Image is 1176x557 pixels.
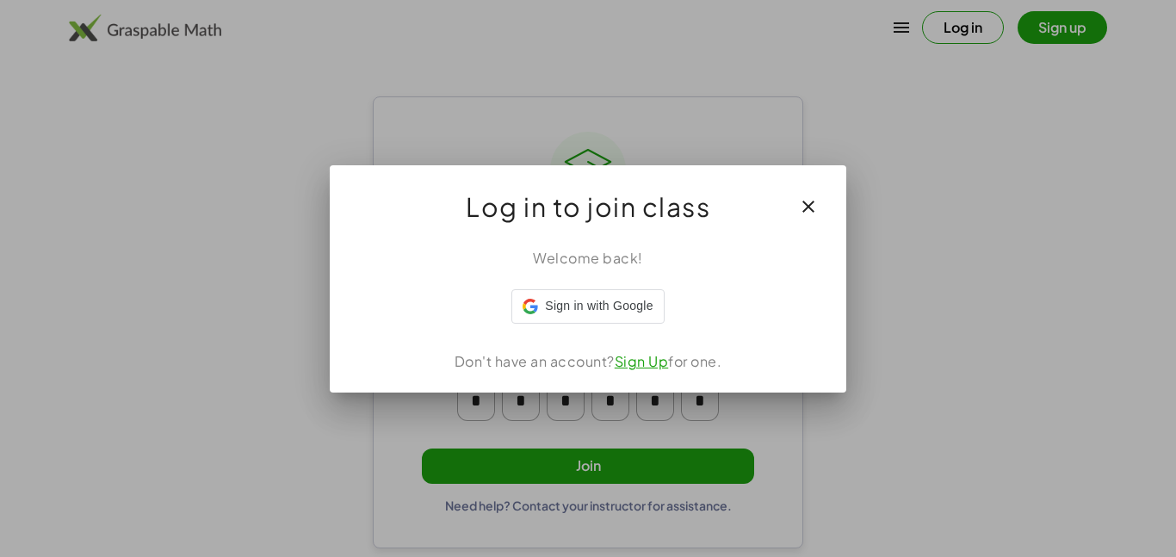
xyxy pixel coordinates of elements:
[350,248,826,269] div: Welcome back!
[350,351,826,372] div: Don't have an account? for one.
[466,186,710,227] span: Log in to join class
[615,352,669,370] a: Sign Up
[545,297,653,315] span: Sign in with Google
[511,289,664,324] div: Sign in with Google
